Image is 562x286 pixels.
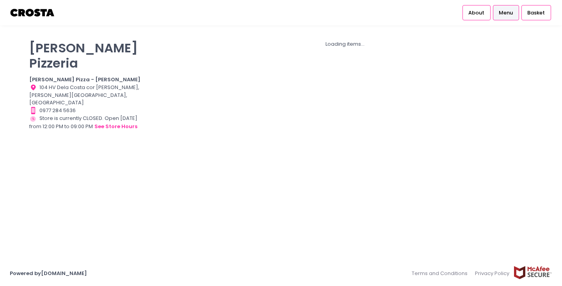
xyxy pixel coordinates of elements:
span: Menu [499,9,513,17]
button: see store hours [94,122,138,131]
div: Loading items... [158,40,533,48]
div: 0977 284 5636 [29,107,148,114]
span: Basket [527,9,545,17]
a: Powered by[DOMAIN_NAME] [10,270,87,277]
a: Terms and Conditions [412,266,471,281]
b: [PERSON_NAME] Pizza - [PERSON_NAME] [29,76,140,83]
a: About [462,5,491,20]
span: About [468,9,484,17]
img: logo [10,6,55,20]
p: [PERSON_NAME] Pizzeria [29,40,148,71]
img: mcafee-secure [513,266,552,279]
a: Menu [493,5,519,20]
div: 104 HV Dela Costa cor [PERSON_NAME], [PERSON_NAME][GEOGRAPHIC_DATA], [GEOGRAPHIC_DATA] [29,84,148,107]
div: Store is currently CLOSED. Open [DATE] from 12:00 PM to 09:00 PM [29,114,148,131]
a: Privacy Policy [471,266,514,281]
